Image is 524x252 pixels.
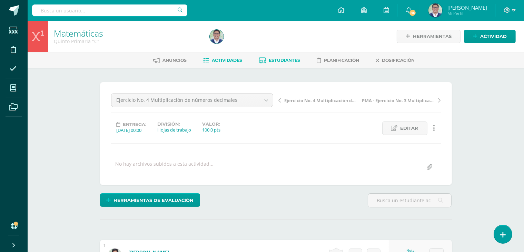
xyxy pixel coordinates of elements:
span: Mi Perfil [447,10,487,16]
div: No hay archivos subidos a esta actividad... [116,161,214,174]
span: Entrega: [123,122,147,127]
img: 2ab4296ce25518738161d0eb613a9661.png [428,3,442,17]
a: Matemáticas [54,27,103,39]
span: PMA - Ejercicio No. 3 Multiplicación de números enteros [362,97,435,104]
span: Actividades [212,58,243,63]
span: Editar [401,122,418,135]
div: 100.0 pts [202,127,221,133]
a: Ejercicio No. 4 Multiplicación de números decimales [111,94,273,107]
label: Valor: [202,122,221,127]
a: Anuncios [154,55,187,66]
a: Actividad [464,30,516,43]
input: Busca un estudiante aquí... [368,194,451,207]
a: Herramientas de evaluación [100,193,200,207]
h1: Matemáticas [54,28,201,38]
div: Quinto Primaria 'C' [54,38,201,45]
span: Planificación [324,58,359,63]
div: [DATE] 00:00 [117,127,147,133]
span: Ejercicio No. 4 Multiplicación de números decimales [117,94,255,107]
label: División: [158,122,191,127]
span: Estudiantes [269,58,300,63]
span: 86 [409,9,416,17]
a: Estudiantes [259,55,300,66]
a: Ejercicio No. 4 Multiplicación de números decimales [279,97,360,104]
a: Dosificación [376,55,415,66]
input: Busca un usuario... [32,4,187,16]
img: 2ab4296ce25518738161d0eb613a9661.png [210,30,224,43]
div: Hojas de trabajo [158,127,191,133]
a: Actividades [204,55,243,66]
span: Dosificación [382,58,415,63]
a: PMA - Ejercicio No. 3 Multiplicación de números enteros [360,97,441,104]
span: [PERSON_NAME] [447,4,487,11]
a: Planificación [317,55,359,66]
span: Anuncios [163,58,187,63]
span: Herramientas de evaluación [113,194,194,207]
a: Herramientas [397,30,461,43]
span: Herramientas [413,30,452,43]
span: Ejercicio No. 4 Multiplicación de números decimales [285,97,358,104]
span: Actividad [480,30,507,43]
